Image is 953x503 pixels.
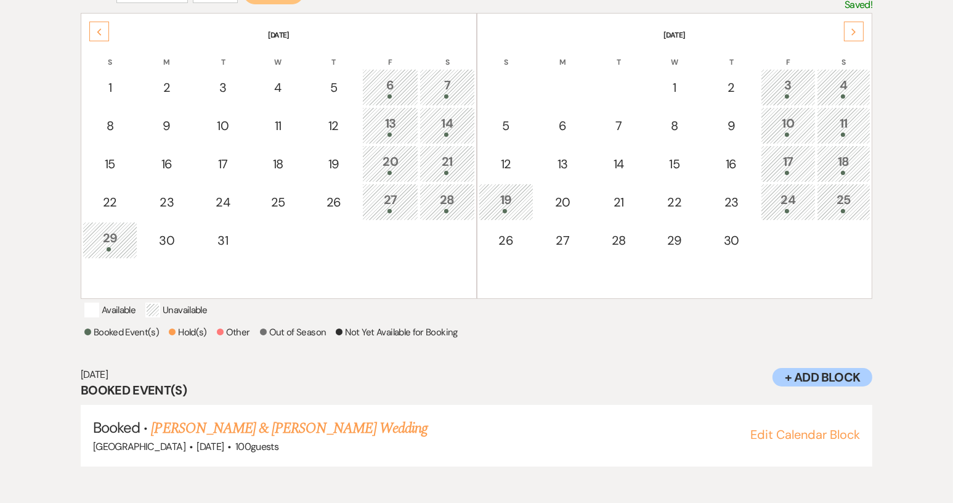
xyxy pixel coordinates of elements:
div: 21 [426,152,468,175]
div: 11 [824,114,864,137]
div: 19 [313,155,354,173]
th: M [139,42,195,68]
div: 4 [258,78,298,97]
th: S [817,42,870,68]
p: Booked Event(s) [84,325,159,340]
div: 16 [710,155,752,173]
span: [DATE] [197,440,224,453]
div: 2 [145,78,188,97]
div: 4 [824,76,864,99]
div: 26 [485,231,527,250]
button: Edit Calendar Block [750,428,860,441]
div: 9 [145,117,188,135]
th: W [251,42,305,68]
div: 20 [541,193,584,211]
span: [GEOGRAPHIC_DATA] [93,440,185,453]
div: 19 [485,190,527,213]
span: 100 guests [235,440,278,453]
div: 17 [768,152,809,175]
div: 29 [654,231,695,250]
th: T [703,42,759,68]
div: 6 [541,117,584,135]
div: 7 [599,117,639,135]
th: F [761,42,816,68]
p: Unavailable [145,303,207,317]
th: F [362,42,418,68]
div: 27 [369,190,412,213]
div: 29 [89,229,131,251]
a: [PERSON_NAME] & [PERSON_NAME] Wedding [151,417,427,440]
div: 21 [599,193,639,211]
div: 31 [203,231,243,250]
button: + Add Block [773,368,872,386]
div: 22 [654,193,695,211]
div: 30 [145,231,188,250]
h3: Booked Event(s) [81,382,872,399]
div: 1 [654,78,695,97]
div: 24 [768,190,809,213]
div: 28 [599,231,639,250]
th: S [420,42,474,68]
p: Out of Season [260,325,326,340]
div: 23 [710,193,752,211]
div: 14 [426,114,468,137]
th: [DATE] [479,15,871,41]
div: 2 [710,78,752,97]
th: T [196,42,249,68]
div: 14 [599,155,639,173]
div: 27 [541,231,584,250]
div: 28 [426,190,468,213]
div: 23 [145,193,188,211]
div: 25 [824,190,864,213]
div: 16 [145,155,188,173]
div: 26 [313,193,354,211]
div: 3 [203,78,243,97]
h6: [DATE] [81,368,872,382]
div: 13 [369,114,412,137]
div: 11 [258,117,298,135]
div: 18 [824,152,864,175]
div: 1 [89,78,131,97]
div: 25 [258,193,298,211]
div: 10 [203,117,243,135]
div: 5 [313,78,354,97]
div: 9 [710,117,752,135]
div: 30 [710,231,752,250]
p: Other [217,325,250,340]
div: 15 [89,155,131,173]
div: 12 [485,155,527,173]
div: 10 [768,114,809,137]
div: 5 [485,117,527,135]
div: 12 [313,117,354,135]
div: 8 [654,117,695,135]
th: M [535,42,591,68]
th: S [83,42,137,68]
div: 8 [89,117,131,135]
th: T [592,42,646,68]
div: 7 [426,76,468,99]
div: 22 [89,193,131,211]
div: 13 [541,155,584,173]
div: 3 [768,76,809,99]
div: 17 [203,155,243,173]
th: [DATE] [83,15,475,41]
div: 24 [203,193,243,211]
div: 6 [369,76,412,99]
th: W [647,42,702,68]
th: S [479,42,533,68]
div: 15 [654,155,695,173]
p: Hold(s) [169,325,207,340]
th: T [306,42,361,68]
p: Available [84,303,136,317]
div: 18 [258,155,298,173]
div: 20 [369,152,412,175]
p: Not Yet Available for Booking [336,325,457,340]
span: Booked [93,418,140,437]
